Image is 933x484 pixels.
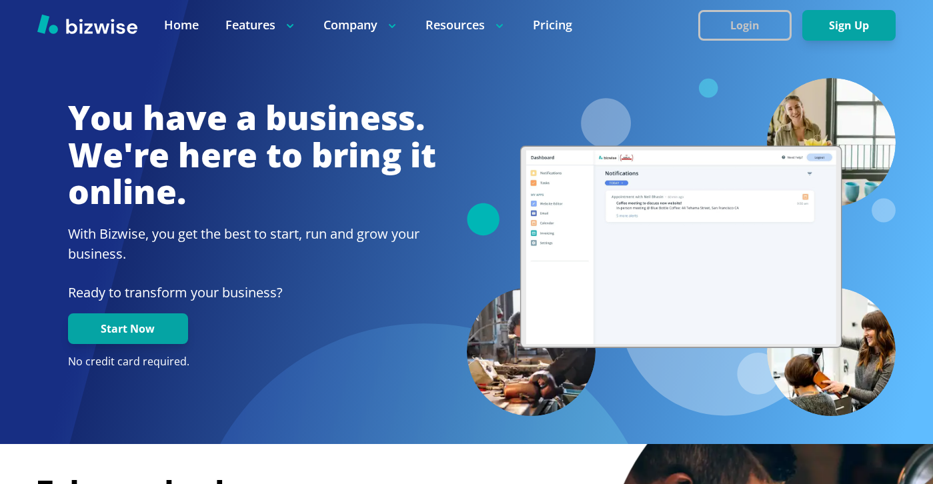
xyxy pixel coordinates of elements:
p: Features [225,17,297,33]
a: Pricing [533,17,572,33]
button: Start Now [68,313,188,344]
h1: You have a business. We're here to bring it online. [68,99,436,211]
h2: With Bizwise, you get the best to start, run and grow your business. [68,224,436,264]
p: Ready to transform your business? [68,283,436,303]
a: Login [698,19,802,32]
a: Sign Up [802,19,896,32]
p: Company [323,17,399,33]
a: Start Now [68,323,188,335]
p: No credit card required. [68,355,436,369]
a: Home [164,17,199,33]
button: Login [698,10,792,41]
p: Resources [425,17,506,33]
button: Sign Up [802,10,896,41]
img: Bizwise Logo [37,14,137,34]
